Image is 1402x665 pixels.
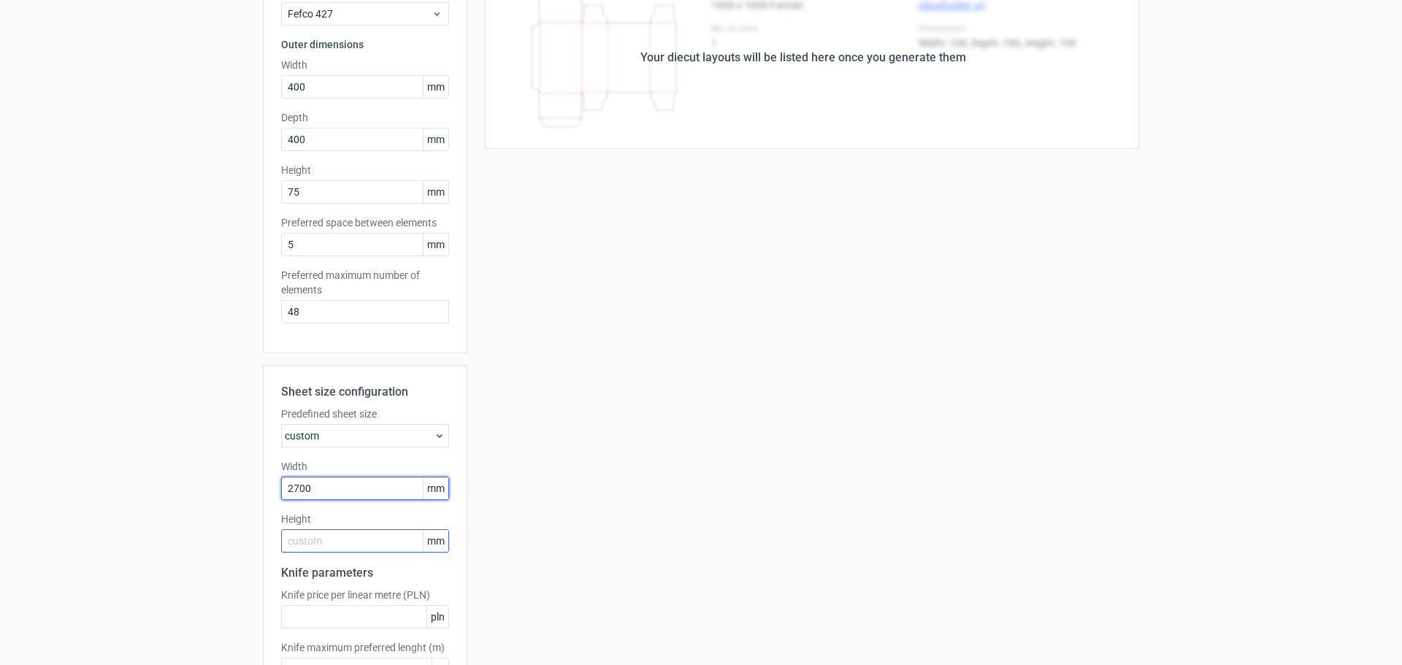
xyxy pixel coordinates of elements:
label: Height [281,163,449,177]
input: custom [281,529,449,553]
input: custom [281,477,449,500]
span: mm [423,76,448,98]
div: custom [281,424,449,447]
label: Preferred space between elements [281,215,449,230]
label: Predefined sheet size [281,407,449,421]
span: mm [423,234,448,255]
label: Knife price per linear metre (PLN) [281,588,449,602]
label: Preferred maximum number of elements [281,268,449,297]
span: pln [426,606,448,628]
span: mm [423,181,448,203]
label: Width [281,459,449,474]
span: mm [423,530,448,552]
span: mm [423,477,448,499]
div: Your diecut layouts will be listed here once you generate them [640,49,966,66]
h2: Knife parameters [281,564,449,582]
span: mm [423,128,448,150]
label: Depth [281,110,449,125]
h2: Sheet size configuration [281,383,449,401]
label: Knife maximum preferred lenght (m) [281,640,449,655]
label: Height [281,512,449,526]
h3: Outer dimensions [281,37,449,52]
label: Width [281,58,449,72]
span: Fefco 427 [288,7,432,21]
